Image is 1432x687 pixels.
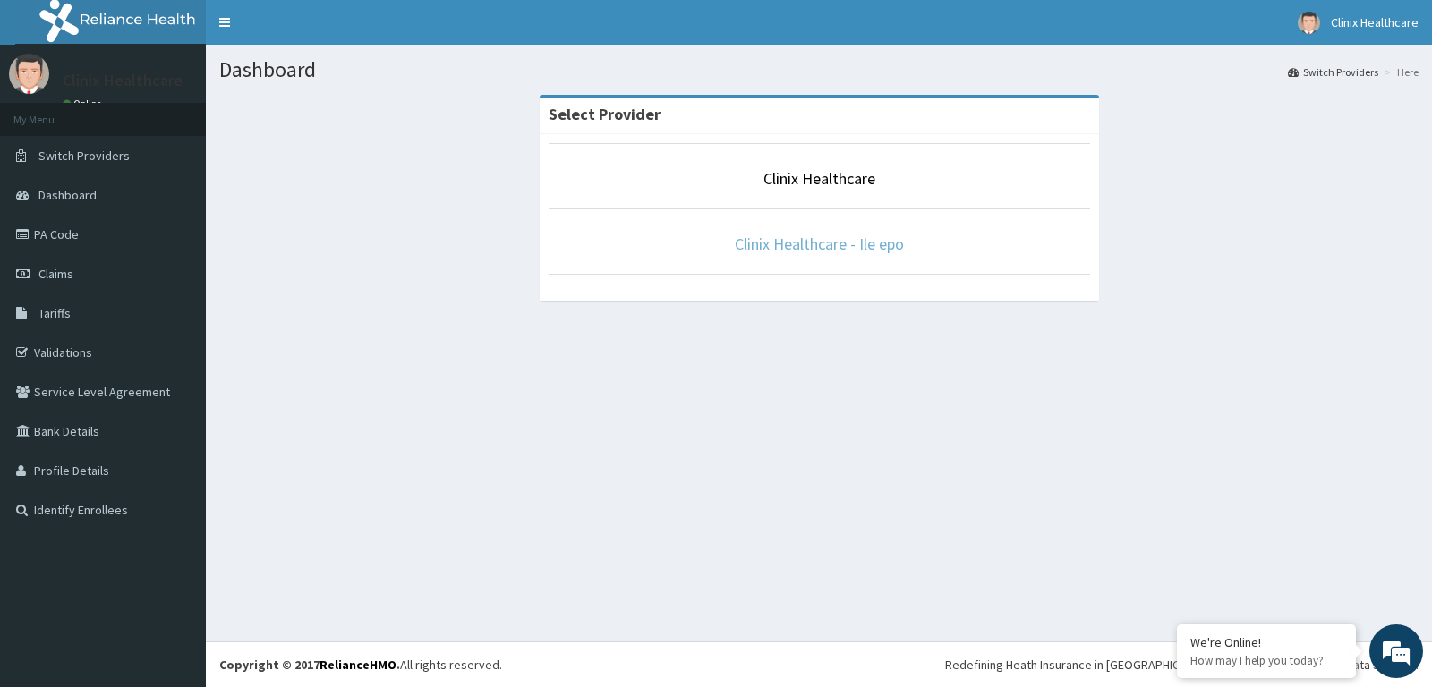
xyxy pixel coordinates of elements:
[38,148,130,164] span: Switch Providers
[1331,14,1419,30] span: Clinix Healthcare
[763,168,875,189] a: Clinix Healthcare
[63,98,106,110] a: Online
[38,266,73,282] span: Claims
[63,72,183,89] p: Clinix Healthcare
[945,656,1419,674] div: Redefining Heath Insurance in [GEOGRAPHIC_DATA] using Telemedicine and Data Science!
[735,233,904,254] a: Clinix Healthcare - Ile epo
[219,657,400,673] strong: Copyright © 2017 .
[320,657,396,673] a: RelianceHMO
[219,58,1419,81] h1: Dashboard
[1298,12,1320,34] img: User Image
[38,305,71,321] span: Tariffs
[206,641,1432,687] footer: All rights reserved.
[1190,653,1342,668] p: How may I help you today?
[549,104,661,124] strong: Select Provider
[1190,634,1342,650] div: We're Online!
[1288,64,1378,80] a: Switch Providers
[38,187,97,203] span: Dashboard
[1380,64,1419,80] li: Here
[9,54,49,94] img: User Image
